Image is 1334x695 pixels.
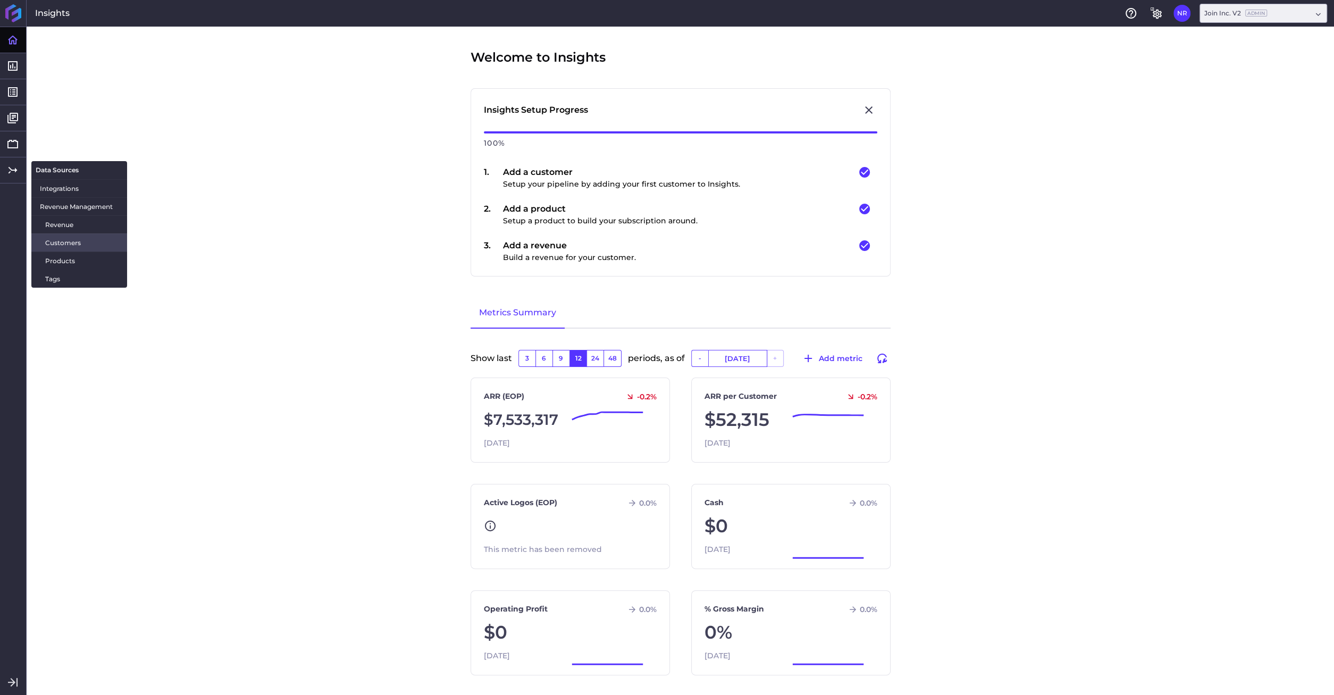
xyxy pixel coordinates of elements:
p: Build a revenue for your customer. [503,252,636,263]
span: Welcome to Insights [471,48,606,67]
button: User Menu [1173,5,1190,22]
div: 0% [704,619,877,646]
div: This metric has been removed [484,544,657,555]
button: Help [1122,5,1139,22]
button: 9 [552,350,569,367]
button: Add metric [797,350,867,367]
div: Join Inc. V2 [1204,9,1267,18]
a: Metrics Summary [471,298,565,329]
button: 12 [569,350,586,367]
div: -0.2 % [842,392,877,401]
div: Insights Setup Progress [484,104,588,116]
button: - [691,350,708,367]
button: 48 [603,350,622,367]
a: Operating Profit [484,604,548,615]
div: Add a product [503,203,698,227]
button: General Settings [1148,5,1165,22]
p: Setup your pipeline by adding your first customer to Insights. [503,179,740,190]
p: Setup a product to build your subscription around. [503,215,698,227]
div: Show last periods, as of [471,350,891,378]
a: Cash [704,497,724,508]
button: 3 [518,350,535,367]
div: $52,315 [704,406,877,433]
a: ARR per Customer [704,391,777,402]
button: 24 [586,350,603,367]
a: ARR (EOP) [484,391,524,402]
div: 3 . [484,239,503,263]
div: $0 [484,619,657,646]
div: 0.0 % [623,498,657,508]
div: Add a revenue [503,239,636,263]
button: 6 [535,350,552,367]
div: 1 . [484,166,503,190]
div: $0 [704,513,877,540]
div: 0.0 % [844,498,877,508]
div: 0.0 % [623,605,657,614]
input: Select Date [709,350,767,366]
div: -0.2 % [621,392,657,401]
div: 0.0 % [844,605,877,614]
div: Add a customer [503,166,740,190]
ins: Admin [1245,10,1267,16]
div: 100 % [484,133,877,153]
button: Close [860,102,877,119]
div: Dropdown select [1199,4,1327,23]
a: % Gross Margin [704,604,764,615]
a: Active Logos (EOP) [484,497,557,508]
div: $7,533,317 [484,406,657,433]
div: 2 . [484,203,503,227]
